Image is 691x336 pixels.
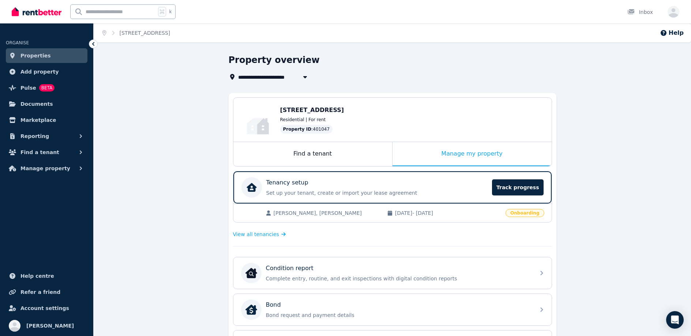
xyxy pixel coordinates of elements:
[266,189,488,197] p: Set up your tenant, create or import your lease agreement
[6,285,87,299] a: Refer a friend
[245,304,257,316] img: Bond
[393,142,552,166] div: Manage my property
[280,117,326,123] span: Residential | For rent
[6,81,87,95] a: PulseBETA
[20,116,56,124] span: Marketplace
[39,84,55,92] span: BETA
[12,6,61,17] img: RentBetter
[6,301,87,316] a: Account settings
[6,64,87,79] a: Add property
[229,54,320,66] h1: Property overview
[20,304,69,313] span: Account settings
[20,132,49,141] span: Reporting
[169,9,172,15] span: k
[20,100,53,108] span: Documents
[233,171,552,204] a: Tenancy setupSet up your tenant, create or import your lease agreementTrack progress
[492,179,543,195] span: Track progress
[6,97,87,111] a: Documents
[660,29,684,37] button: Help
[120,30,170,36] a: [STREET_ADDRESS]
[6,269,87,283] a: Help centre
[20,164,70,173] span: Manage property
[20,51,51,60] span: Properties
[6,161,87,176] button: Manage property
[233,231,286,238] a: View all tenancies
[6,145,87,160] button: Find a tenant
[627,8,653,16] div: Inbox
[20,67,59,76] span: Add property
[266,178,308,187] p: Tenancy setup
[6,129,87,143] button: Reporting
[20,272,54,280] span: Help centre
[274,209,380,217] span: [PERSON_NAME], [PERSON_NAME]
[6,113,87,127] a: Marketplace
[20,288,60,296] span: Refer a friend
[266,300,281,309] p: Bond
[26,321,74,330] span: [PERSON_NAME]
[233,142,392,166] div: Find a tenant
[6,40,29,45] span: ORGANISE
[6,48,87,63] a: Properties
[94,23,179,42] nav: Breadcrumb
[233,257,552,289] a: Condition reportCondition reportComplete entry, routine, and exit inspections with digital condit...
[283,126,312,132] span: Property ID
[280,125,333,134] div: : 401047
[280,107,344,113] span: [STREET_ADDRESS]
[506,209,544,217] span: Onboarding
[266,311,531,319] p: Bond request and payment details
[395,209,501,217] span: [DATE] - [DATE]
[666,311,684,329] div: Open Intercom Messenger
[266,264,313,273] p: Condition report
[233,294,552,325] a: BondBondBond request and payment details
[20,83,36,92] span: Pulse
[20,148,59,157] span: Find a tenant
[266,275,531,282] p: Complete entry, routine, and exit inspections with digital condition reports
[233,231,279,238] span: View all tenancies
[245,267,257,279] img: Condition report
